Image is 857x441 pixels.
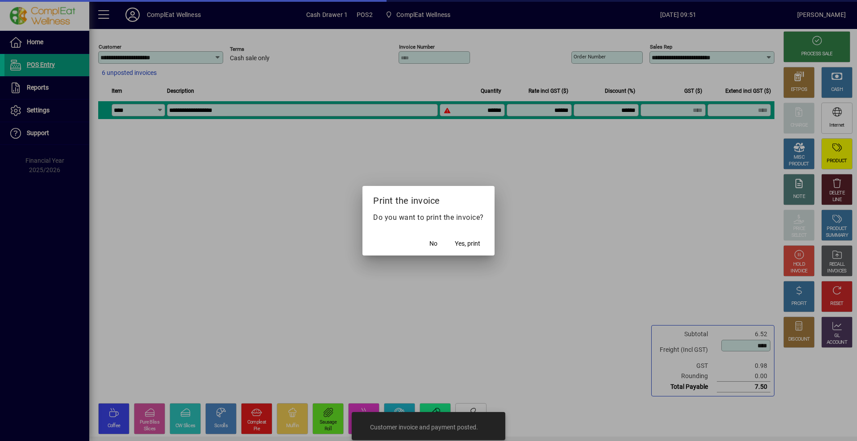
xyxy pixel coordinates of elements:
[419,236,448,252] button: No
[373,212,484,223] p: Do you want to print the invoice?
[451,236,484,252] button: Yes, print
[362,186,495,212] h2: Print the invoice
[429,239,437,248] span: No
[455,239,480,248] span: Yes, print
